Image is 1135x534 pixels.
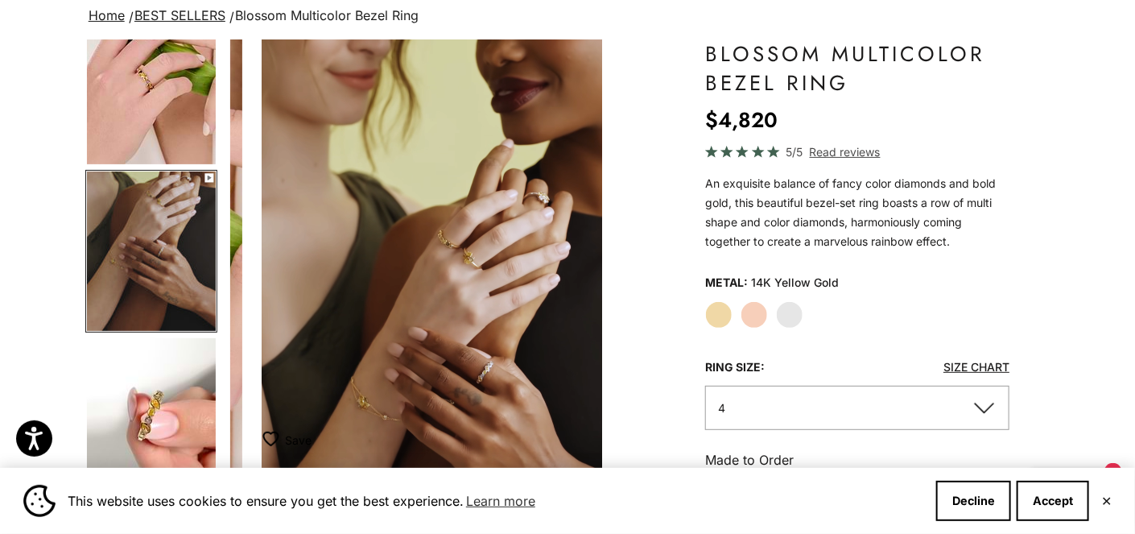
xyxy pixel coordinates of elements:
[235,7,419,23] span: Blossom Multicolor Bezel Ring
[262,431,285,447] img: wishlist
[705,39,1009,97] h1: Blossom Multicolor Bezel Ring
[87,338,216,498] img: #YellowGold #RoseGold
[262,39,634,500] video: #YellowGold #RoseGold #WhiteGold
[786,143,803,161] span: 5/5
[85,5,1050,27] nav: breadcrumbs
[262,39,634,500] div: Item 6 of 16
[705,355,765,379] legend: Ring Size:
[936,481,1011,521] button: Decline
[262,424,312,456] button: Add to Wishlist
[85,170,217,333] button: Go to item 6
[751,271,839,295] variant-option-value: 14K Yellow Gold
[87,6,216,164] img: #YellowGold #RoseGold #WhiteGold
[464,489,538,513] a: Learn more
[718,401,725,415] span: 4
[705,143,1009,161] a: 5/5 Read reviews
[943,360,1009,374] a: Size Chart
[87,172,216,331] img: #YellowGold #RoseGold #WhiteGold
[705,449,1009,470] p: Made to Order
[1017,481,1089,521] button: Accept
[705,104,778,136] sale-price: $4,820
[68,489,923,513] span: This website uses cookies to ensure you get the best experience.
[705,271,748,295] legend: Metal:
[85,337,217,499] button: Go to item 7
[705,174,1009,251] p: An exquisite balance of fancy color diamonds and bold gold, this beautiful bezel-set ring boasts ...
[85,4,217,166] button: Go to item 5
[705,386,1009,430] button: 4
[810,143,881,161] span: Read reviews
[89,7,125,23] a: Home
[1101,496,1112,506] button: Close
[134,7,225,23] a: BEST SELLERS
[23,485,56,517] img: Cookie banner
